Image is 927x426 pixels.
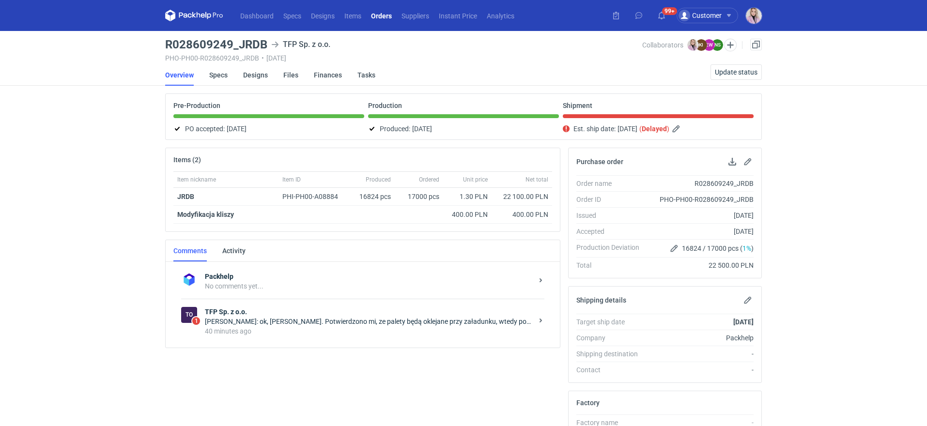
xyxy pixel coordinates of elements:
[482,10,519,21] a: Analytics
[576,243,647,254] div: Production Deviation
[173,240,207,261] a: Comments
[733,318,754,326] strong: [DATE]
[447,210,488,219] div: 400.00 PLN
[181,272,197,288] img: Packhelp
[368,102,402,109] p: Production
[463,176,488,183] span: Unit price
[711,64,762,80] button: Update status
[283,64,298,86] a: Files
[495,192,548,201] div: 22 100.00 PLN
[222,240,246,261] a: Activity
[366,176,391,183] span: Produced
[576,296,626,304] h2: Shipping details
[642,125,667,133] strong: Delayed
[647,227,754,236] div: [DATE]
[668,243,680,254] button: Edit production Deviation
[181,307,197,323] figcaption: To
[642,41,683,49] span: Collaborators
[278,10,306,21] a: Specs
[576,227,647,236] div: Accepted
[525,176,548,183] span: Net total
[639,125,642,133] em: (
[576,365,647,375] div: Contact
[647,211,754,220] div: [DATE]
[419,176,439,183] span: Ordered
[177,211,234,218] strong: Modyfikacja kliszy
[742,294,754,306] button: Edit shipping details
[397,10,434,21] a: Suppliers
[243,64,268,86] a: Designs
[314,64,342,86] a: Finances
[703,39,715,51] figcaption: EW
[165,39,267,50] h3: R028609249_JRDB
[434,10,482,21] a: Instant Price
[447,192,488,201] div: 1.30 PLN
[235,10,278,21] a: Dashboard
[576,333,647,343] div: Company
[726,156,738,167] button: Download PO
[576,260,647,270] div: Total
[654,8,669,23] button: 99+
[647,179,754,188] div: R028609249_JRDB
[667,125,669,133] em: )
[262,54,264,62] span: •
[165,64,194,86] a: Overview
[576,349,647,359] div: Shipping destination
[205,317,533,326] div: [PERSON_NAME]: ok, [PERSON_NAME]. Potwierdzono mi, ze palety będą oklejane przy załadunku, wtedy ...
[563,102,592,109] p: Shipment
[165,54,642,62] div: PHO-PH00-R028609249_JRDB [DATE]
[209,64,228,86] a: Specs
[351,188,395,206] div: 16824 pcs
[647,260,754,270] div: 22 500.00 PLN
[679,10,722,21] div: Customer
[746,8,762,24] img: Klaudia Wiśniewska
[165,10,223,21] svg: Packhelp Pro
[282,176,301,183] span: Item ID
[177,176,216,183] span: Item nickname
[618,123,637,135] span: [DATE]
[282,192,347,201] div: PHI-PH00-A08884
[711,39,723,51] figcaption: NS
[724,39,737,51] button: Edit collaborators
[576,179,647,188] div: Order name
[677,8,746,23] button: Customer
[205,281,533,291] div: No comments yet...
[357,64,375,86] a: Tasks
[227,123,247,135] span: [DATE]
[205,307,533,317] strong: TFP Sp. z o.o.
[576,211,647,220] div: Issued
[742,156,754,167] button: Edit purchase order
[173,123,364,135] div: PO accepted:
[173,102,220,109] p: Pre-Production
[177,193,194,200] a: JRDB
[647,349,754,359] div: -
[715,69,757,76] span: Update status
[647,365,754,375] div: -
[576,399,600,407] h2: Factory
[205,326,533,336] div: 40 minutes ago
[192,317,200,325] span: 1
[671,123,683,135] button: Edit estimated shipping date
[495,210,548,219] div: 400.00 PLN
[368,123,559,135] div: Produced:
[647,195,754,204] div: PHO-PH00-R028609249_JRDB
[576,317,647,327] div: Target ship date
[695,39,707,51] figcaption: KI
[173,156,201,164] h2: Items (2)
[205,272,533,281] strong: Packhelp
[647,333,754,343] div: Packhelp
[742,244,751,252] span: 1%
[366,10,397,21] a: Orders
[412,123,432,135] span: [DATE]
[750,39,762,50] a: Duplicate
[576,195,647,204] div: Order ID
[340,10,366,21] a: Items
[576,158,623,166] h2: Purchase order
[181,307,197,323] div: TFP Sp. z o.o.
[682,243,754,253] span: 16824 / 17000 pcs ( )
[271,39,330,50] div: TFP Sp. z o.o.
